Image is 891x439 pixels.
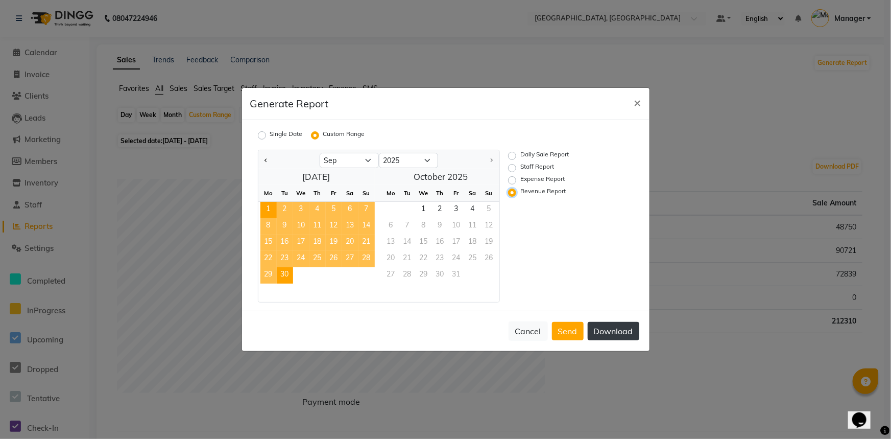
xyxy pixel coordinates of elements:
label: Custom Range [323,129,365,142]
div: We [293,185,309,201]
div: Su [481,185,497,201]
span: 28 [358,251,375,267]
div: Mo [260,185,277,201]
button: Send [552,322,584,340]
select: Select month [320,153,379,168]
div: Fr [326,185,342,201]
span: 4 [309,202,326,218]
div: Sunday, September 21, 2025 [358,235,375,251]
div: Su [358,185,375,201]
div: We [416,185,432,201]
div: Tuesday, September 2, 2025 [277,202,293,218]
label: Single Date [270,129,303,142]
div: Friday, October 3, 2025 [448,202,465,218]
span: 3 [293,202,309,218]
label: Expense Report [520,174,565,187]
div: Monday, September 15, 2025 [260,235,277,251]
span: 20 [342,235,358,251]
div: Monday, September 22, 2025 [260,251,277,267]
div: Sa [342,185,358,201]
span: 6 [342,202,358,218]
div: Tu [277,185,293,201]
span: 3 [448,202,465,218]
div: Thursday, October 2, 2025 [432,202,448,218]
div: Th [432,185,448,201]
span: 1 [416,202,432,218]
span: 18 [309,235,326,251]
div: Mo [383,185,399,201]
div: Wednesday, September 17, 2025 [293,235,309,251]
button: Cancel [509,321,548,341]
span: 17 [293,235,309,251]
button: Download [588,322,639,340]
span: 21 [358,235,375,251]
div: Friday, September 19, 2025 [326,235,342,251]
span: 19 [326,235,342,251]
div: Wednesday, October 1, 2025 [416,202,432,218]
span: 4 [465,202,481,218]
label: Daily Sale Report [520,150,569,162]
span: 1 [260,202,277,218]
span: 13 [342,218,358,235]
span: 30 [277,267,293,284]
span: 29 [260,267,277,284]
div: Friday, September 12, 2025 [326,218,342,235]
div: Sunday, September 7, 2025 [358,202,375,218]
div: Thursday, September 18, 2025 [309,235,326,251]
span: 26 [326,251,342,267]
span: 2 [432,202,448,218]
label: Staff Report [520,162,554,174]
span: 27 [342,251,358,267]
div: Sa [465,185,481,201]
div: Monday, September 1, 2025 [260,202,277,218]
div: Tuesday, September 9, 2025 [277,218,293,235]
div: Saturday, September 13, 2025 [342,218,358,235]
span: 24 [293,251,309,267]
div: Saturday, September 20, 2025 [342,235,358,251]
div: Saturday, October 4, 2025 [465,202,481,218]
div: Wednesday, September 24, 2025 [293,251,309,267]
iframe: chat widget [848,398,881,429]
span: 2 [277,202,293,218]
h5: Generate Report [250,96,329,111]
div: Thursday, September 25, 2025 [309,251,326,267]
div: Monday, September 29, 2025 [260,267,277,284]
span: 10 [293,218,309,235]
div: Tu [399,185,416,201]
label: Revenue Report [520,187,566,199]
select: Select year [379,153,438,168]
div: Th [309,185,326,201]
span: 7 [358,202,375,218]
div: Wednesday, September 3, 2025 [293,202,309,218]
div: Saturday, September 6, 2025 [342,202,358,218]
span: 5 [326,202,342,218]
div: Tuesday, September 23, 2025 [277,251,293,267]
div: Sunday, September 14, 2025 [358,218,375,235]
div: Saturday, September 27, 2025 [342,251,358,267]
div: Tuesday, September 30, 2025 [277,267,293,284]
div: Sunday, September 28, 2025 [358,251,375,267]
button: Close [626,88,649,117]
span: × [634,95,641,110]
span: 11 [309,218,326,235]
span: 23 [277,251,293,267]
div: Monday, September 8, 2025 [260,218,277,235]
div: Friday, September 5, 2025 [326,202,342,218]
button: Previous month [262,152,271,169]
span: 8 [260,218,277,235]
span: 15 [260,235,277,251]
span: 25 [309,251,326,267]
div: Friday, September 26, 2025 [326,251,342,267]
div: Wednesday, September 10, 2025 [293,218,309,235]
div: Tuesday, September 16, 2025 [277,235,293,251]
span: 9 [277,218,293,235]
span: 22 [260,251,277,267]
span: 16 [277,235,293,251]
div: Thursday, September 11, 2025 [309,218,326,235]
span: 14 [358,218,375,235]
div: Fr [448,185,465,201]
div: Thursday, September 4, 2025 [309,202,326,218]
span: 12 [326,218,342,235]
